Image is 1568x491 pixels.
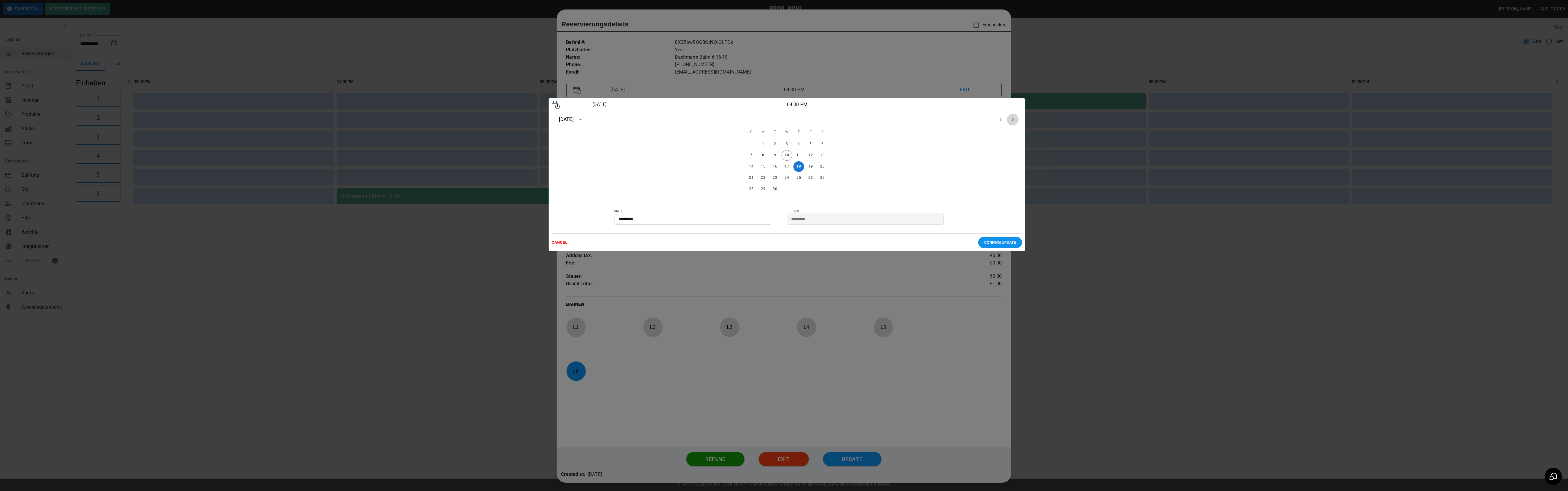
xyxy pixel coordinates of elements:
button: 4 [793,139,804,149]
button: 20 [817,161,828,172]
button: 29 [758,184,769,195]
button: CONFIRM UPDATE [978,237,1022,248]
button: 27 [817,173,828,183]
span: Thursday [793,126,804,138]
button: Next month [1007,114,1019,125]
img: Vector [552,101,560,109]
button: 26 [805,173,816,183]
button: 18 [793,161,804,172]
button: 7 [746,150,757,161]
p: CANCEL [552,240,978,245]
button: 11 [793,150,804,161]
button: 21 [746,173,757,183]
button: 3 [782,139,792,149]
p: END [794,209,1022,213]
span: Wednesday [782,126,792,138]
button: 17 [782,161,792,172]
button: 28 [746,184,757,195]
p: [DATE] [591,101,787,108]
input: Choose time, selected time is 4:00 PM [615,213,767,225]
button: 30 [770,184,780,195]
div: [DATE] [559,116,574,123]
button: calendar view is open, switch to year view [575,114,586,125]
p: START [615,209,787,213]
span: Tuesday [770,126,780,138]
button: 6 [817,139,828,149]
button: 2 [770,139,780,149]
p: CONFIRM UPDATE [984,240,1016,245]
button: 9 [770,150,780,161]
button: 19 [805,161,816,172]
button: 12 [805,150,816,161]
span: Sunday [746,126,757,138]
button: 8 [758,150,769,161]
button: 24 [782,173,792,183]
button: 10 [782,150,792,161]
input: Choose time, selected time is 7:00 PM [787,213,940,225]
button: 25 [793,173,804,183]
span: Friday [805,126,816,138]
button: 22 [758,173,769,183]
button: 1 [758,139,769,149]
button: 14 [746,161,757,172]
button: 13 [817,150,828,161]
button: 16 [770,161,780,172]
button: 15 [758,161,769,172]
button: Previous month [995,114,1007,125]
button: 23 [770,173,780,183]
span: Saturday [817,126,828,138]
span: Monday [758,126,769,138]
p: 04:00 PM [787,101,983,108]
button: 5 [805,139,816,149]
